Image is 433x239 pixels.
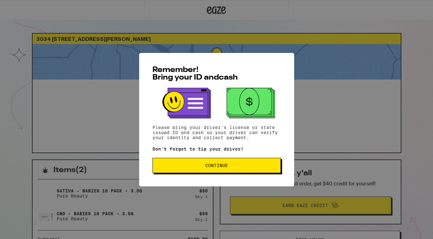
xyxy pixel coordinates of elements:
button: Continue [152,158,281,173]
p: Please bring your driver's license or state issued ID and cash so your driver can verify your ide... [152,125,281,140]
p: Don't forget to tip your driver! [152,146,281,152]
span: Hi. Need any help? [4,4,46,10]
span: Remember! Bring your ID and cash [152,66,238,81]
span: Continue [205,163,228,168]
